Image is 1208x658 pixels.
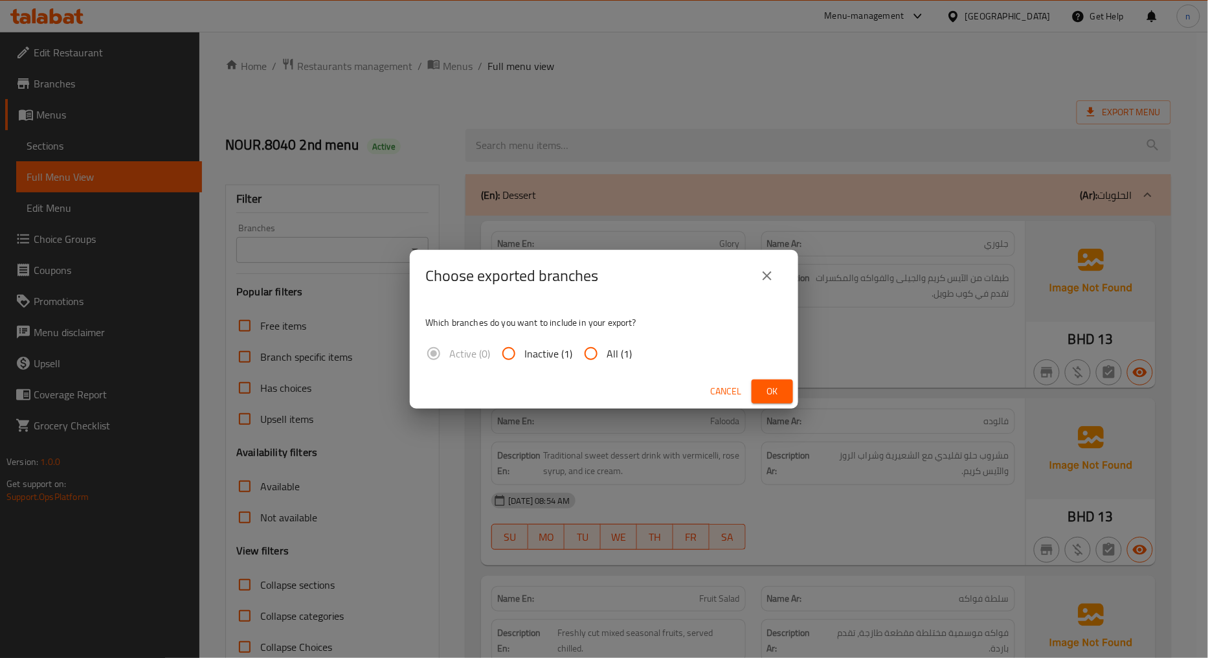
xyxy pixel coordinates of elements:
[425,316,783,329] p: Which branches do you want to include in your export?
[705,380,746,403] button: Cancel
[762,383,783,400] span: Ok
[710,383,741,400] span: Cancel
[425,266,598,286] h2: Choose exported branches
[607,346,632,361] span: All (1)
[449,346,490,361] span: Active (0)
[752,380,793,403] button: Ok
[752,260,783,291] button: close
[524,346,572,361] span: Inactive (1)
